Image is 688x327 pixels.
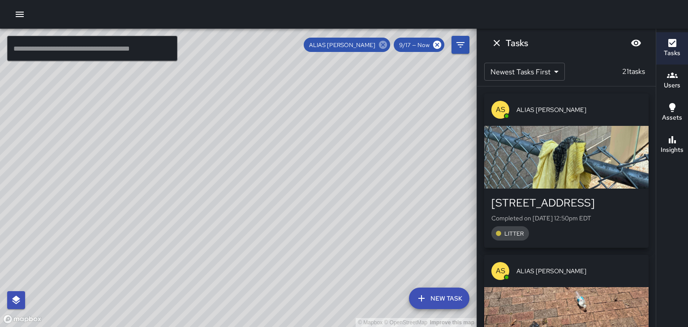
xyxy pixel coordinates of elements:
h6: Tasks [664,48,680,58]
h6: Tasks [506,36,528,50]
span: ALIAS [PERSON_NAME] [516,105,641,114]
span: 9/17 — Now [394,41,435,49]
button: New Task [409,288,469,309]
button: Dismiss [488,34,506,52]
button: Assets [656,97,688,129]
p: AS [496,104,505,115]
span: ALIAS [PERSON_NAME] [516,267,641,275]
span: ALIAS [PERSON_NAME] [304,41,381,49]
div: 9/17 — Now [394,38,444,52]
div: [STREET_ADDRESS] [491,196,641,210]
button: Blur [627,34,645,52]
button: ASALIAS [PERSON_NAME][STREET_ADDRESS]Completed on [DATE] 12:50pm EDTLITTER [484,94,649,248]
button: Insights [656,129,688,161]
button: Filters [451,36,469,54]
div: ALIAS [PERSON_NAME] [304,38,390,52]
h6: Assets [662,113,682,123]
h6: Insights [661,145,684,155]
p: AS [496,266,505,276]
button: Tasks [656,32,688,65]
div: Newest Tasks First [484,63,565,81]
p: 21 tasks [619,66,649,77]
h6: Users [664,81,680,90]
p: Completed on [DATE] 12:50pm EDT [491,214,641,223]
button: Users [656,65,688,97]
span: LITTER [499,230,529,237]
